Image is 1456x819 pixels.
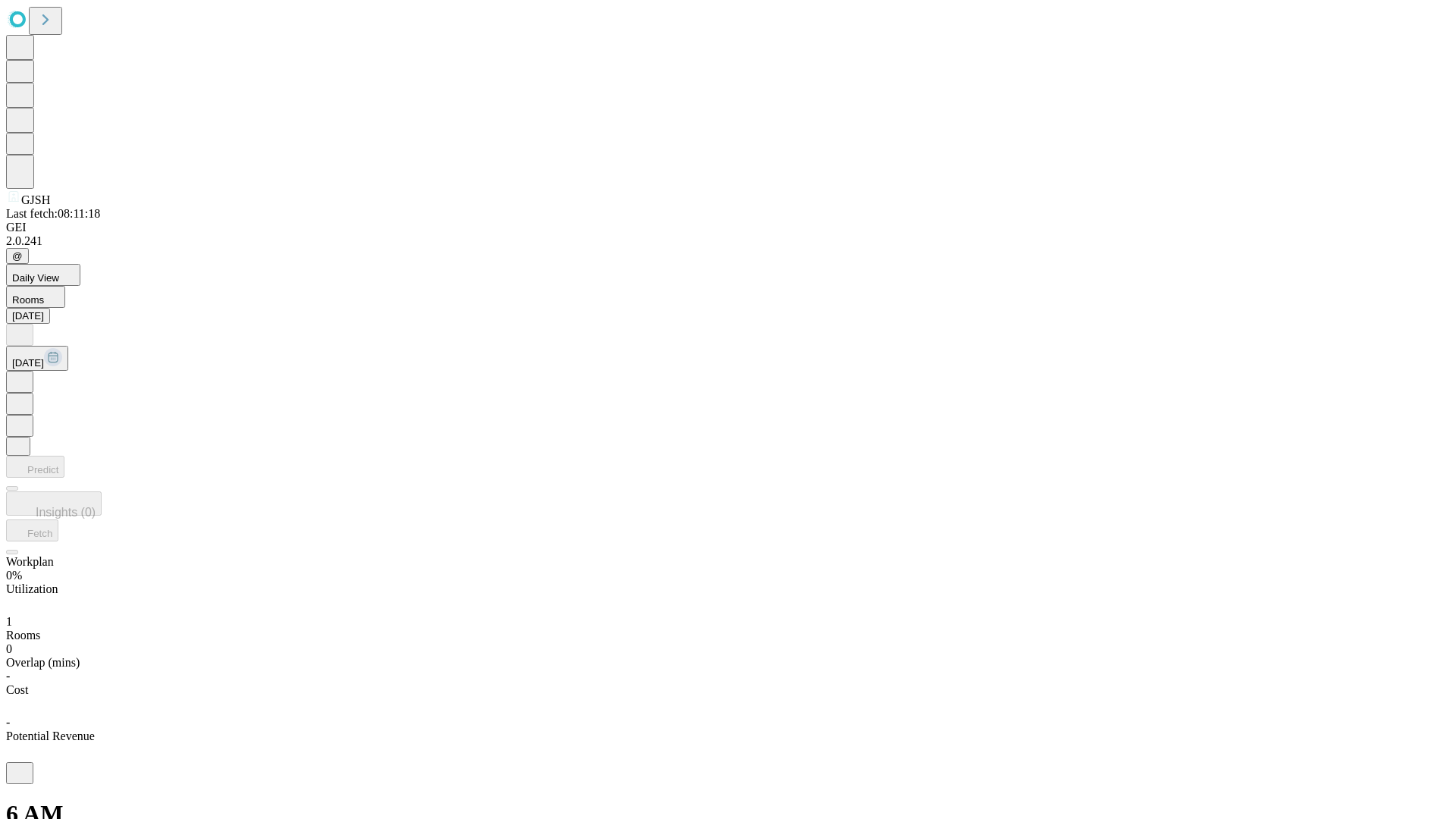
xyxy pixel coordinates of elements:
span: 0% [6,569,22,582]
button: Daily View [6,264,80,286]
button: Rooms [6,286,65,308]
button: Insights (0) [6,491,102,516]
span: [DATE] [12,357,44,369]
span: Rooms [12,294,44,306]
span: Insights (0) [36,506,96,519]
span: Workplan [6,555,54,568]
span: Cost [6,683,28,696]
div: GEI [6,221,1450,234]
span: GJSH [21,193,50,206]
button: @ [6,248,29,264]
button: [DATE] [6,346,68,371]
span: Utilization [6,582,58,595]
span: Last fetch: 08:11:18 [6,207,100,220]
span: Overlap (mins) [6,656,80,669]
span: Daily View [12,272,59,284]
button: Fetch [6,519,58,541]
button: [DATE] [6,308,50,324]
span: 0 [6,642,12,655]
span: Potential Revenue [6,730,95,742]
span: - [6,670,10,682]
span: - [6,716,10,729]
span: 1 [6,615,12,628]
span: Rooms [6,629,40,642]
button: Predict [6,456,64,478]
div: 2.0.241 [6,234,1450,248]
span: @ [12,250,23,262]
